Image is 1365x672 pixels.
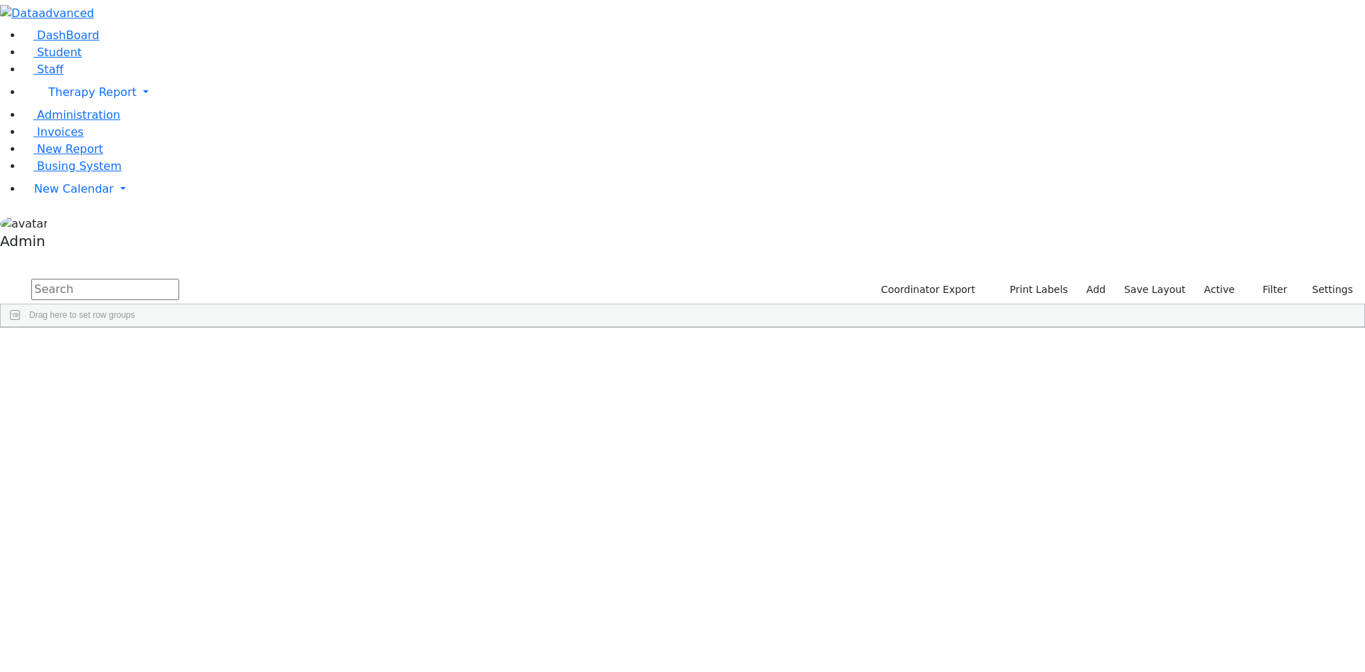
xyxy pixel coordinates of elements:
button: Print Labels [993,279,1074,301]
button: Save Layout [1118,279,1192,301]
input: Search [31,279,179,300]
a: New Report [23,142,103,156]
button: Filter [1244,279,1294,301]
a: Therapy Report [23,78,1365,107]
button: Coordinator Export [872,279,982,301]
span: Staff [37,63,63,76]
span: Invoices [37,125,84,139]
a: Add [1080,279,1112,301]
span: Therapy Report [48,85,136,99]
span: Administration [37,108,120,122]
a: Invoices [23,125,84,139]
button: Settings [1294,279,1359,301]
span: Student [37,46,82,59]
span: New Report [37,142,103,156]
a: Administration [23,108,120,122]
a: Student [23,46,82,59]
span: Busing System [37,159,122,173]
a: Busing System [23,159,122,173]
span: Drag here to set row groups [29,310,135,320]
a: DashBoard [23,28,100,42]
a: New Calendar [23,175,1365,203]
a: Staff [23,63,63,76]
span: New Calendar [34,182,114,196]
span: DashBoard [37,28,100,42]
label: Active [1198,279,1241,301]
